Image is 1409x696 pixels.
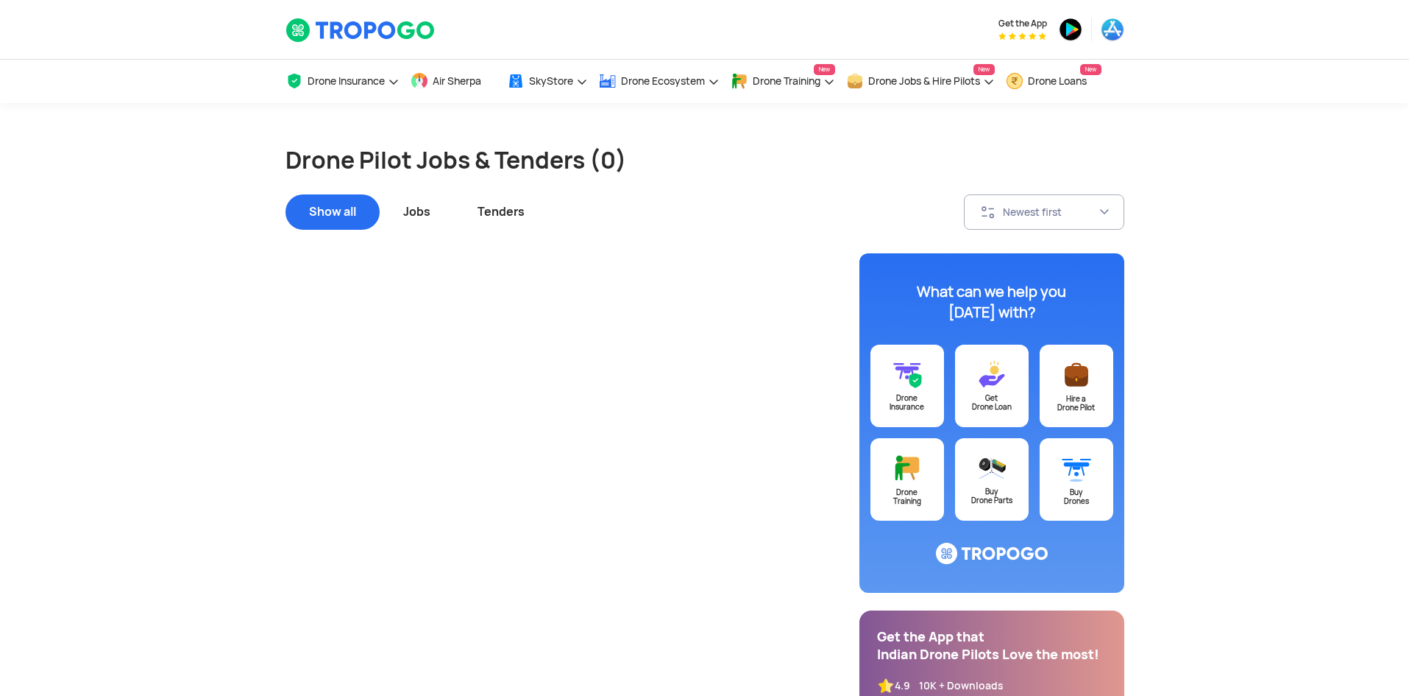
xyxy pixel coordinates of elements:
a: BuyDrones [1040,438,1113,521]
a: DroneTraining [870,438,944,521]
a: Air Sherpa [411,60,496,103]
span: New [973,64,995,75]
div: Jobs [380,194,454,230]
img: ic_drone_insurance@3x.svg [892,359,922,389]
img: ic_playstore.png [1059,18,1082,41]
a: DroneInsurance [870,345,944,427]
div: What can we help you [DATE] with? [900,281,1084,323]
a: GetDrone Loan [955,345,1029,427]
a: Hire aDrone Pilot [1040,345,1113,427]
img: ic_training@3x.svg [892,453,922,483]
span: Drone Training [753,75,820,87]
span: SkyStore [529,75,573,87]
div: Get Drone Loan [955,394,1029,412]
a: SkyStore [507,60,588,103]
a: Drone LoansNew [1006,60,1101,103]
span: Drone Ecosystem [621,75,705,87]
span: Air Sherpa [433,75,481,87]
div: Hire a Drone Pilot [1040,395,1113,412]
span: Drone Insurance [308,75,385,87]
span: New [814,64,835,75]
div: Drone Insurance [870,394,944,412]
h1: Drone Pilot Jobs & Tenders (0) [285,144,1124,177]
img: ic_loans@3x.svg [977,359,1007,389]
img: ic_logo@3x.svg [936,543,1048,565]
div: Tenders [454,194,548,230]
a: Drone Insurance [285,60,400,103]
img: ic_droneparts@3x.svg [977,453,1007,482]
img: ic_appstore.png [1101,18,1124,41]
div: Show all [285,194,380,230]
a: Drone Jobs & Hire PilotsNew [846,60,995,103]
span: New [1080,64,1101,75]
a: BuyDrone Parts [955,438,1029,521]
img: TropoGo Logo [285,18,436,43]
span: Get the App [998,18,1047,29]
span: Drone Jobs & Hire Pilots [868,75,980,87]
div: Indian Drone Pilots Love the most! [877,646,1107,664]
button: Newest first [964,194,1124,230]
a: Drone Ecosystem [599,60,720,103]
div: 4.9 10K + Downloads [895,679,1004,693]
div: Buy Drone Parts [955,488,1029,505]
div: Get the App that [877,628,1107,646]
a: Drone TrainingNew [731,60,835,103]
img: ic_buydrone@3x.svg [1062,453,1091,483]
div: Drone Training [870,488,944,506]
img: ic_star.svg [877,677,895,695]
span: Drone Loans [1028,75,1087,87]
div: Newest first [1003,205,1099,219]
img: ic_postajob@3x.svg [1062,359,1091,390]
img: App Raking [998,32,1046,40]
div: Buy Drones [1040,488,1113,506]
